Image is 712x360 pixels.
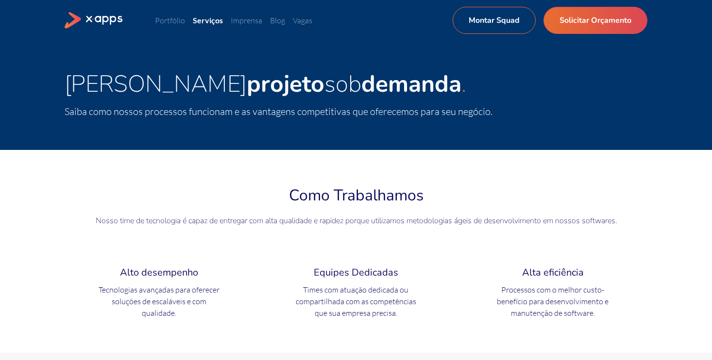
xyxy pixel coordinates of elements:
[99,284,220,319] p: Tecnologias avançadas para oferecer soluções de escaláveis e com qualidade.
[295,284,417,319] p: Times com atuação dedicada ou compartilhada com as competências que sua empresa precisa.
[270,16,285,25] a: Blog
[155,16,185,25] a: Portfólio
[247,68,324,100] strong: projeto
[295,265,417,280] h4: Equipes Dedicadas
[543,7,647,34] a: Solicitar Orçamento
[492,284,613,319] p: Processos com o melhor custo-benefício para desenvolvimento e manutenção de software.
[361,68,461,100] strong: demanda
[65,184,647,207] h3: Como Trabalhamos
[65,68,461,100] span: [PERSON_NAME] sob
[65,105,492,117] span: Saiba como nossos processos funcionam e as vantagens competitivas que oferecemos para seu negócio.
[453,7,536,34] a: Montar Squad
[65,215,647,227] p: Nosso time de tecnologia é capaz de entregar com alta qualidade e rapidez porque utilizamos metod...
[99,265,220,280] h4: Alto desempenho
[231,16,262,25] a: Imprensa
[492,265,613,280] h4: Alta eficiência
[193,16,223,25] a: Serviços
[293,16,312,25] a: Vagas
